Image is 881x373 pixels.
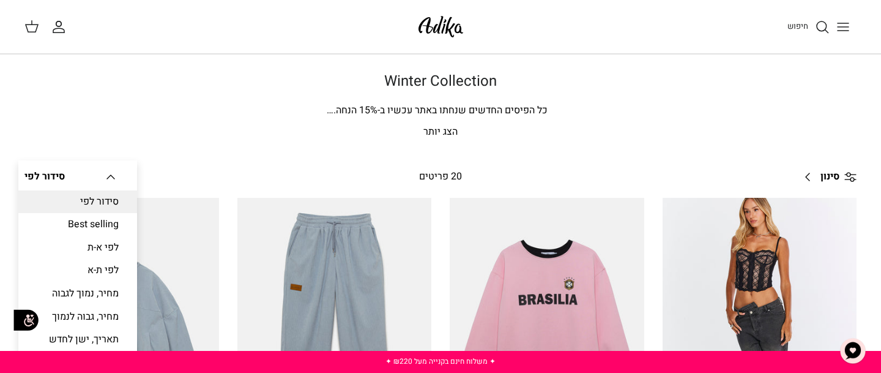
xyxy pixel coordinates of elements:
[18,213,137,236] a: Best selling
[820,169,839,185] span: סינון
[830,13,857,40] button: Toggle menu
[24,169,65,184] span: סידור לפי
[359,103,370,118] span: 15
[796,162,857,192] a: סינון
[18,236,137,260] a: לפי א-ת
[51,20,71,34] a: החשבון שלי
[24,73,857,91] h1: Winter Collection
[18,328,137,352] a: תאריך, ישן לחדש
[327,103,377,118] span: % הנחה.
[24,124,857,140] p: הצג יותר
[9,303,43,337] img: accessibility_icon02.svg
[18,190,137,214] a: סידור לפי
[18,282,137,306] a: מחיר, נמוך לגבוה
[24,164,118,190] button: סידור לפי
[18,306,137,329] a: מחיר, גבוה לנמוך
[385,356,496,367] a: ✦ משלוח חינם בקנייה מעל ₪220 ✦
[787,20,808,32] span: חיפוש
[835,333,871,369] button: צ'אט
[340,169,541,185] div: 20 פריטים
[377,103,548,118] span: כל הפיסים החדשים שנחתו באתר עכשיו ב-
[787,20,830,34] a: חיפוש
[18,259,137,282] a: לפי ת-א
[415,12,467,41] img: Adika IL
